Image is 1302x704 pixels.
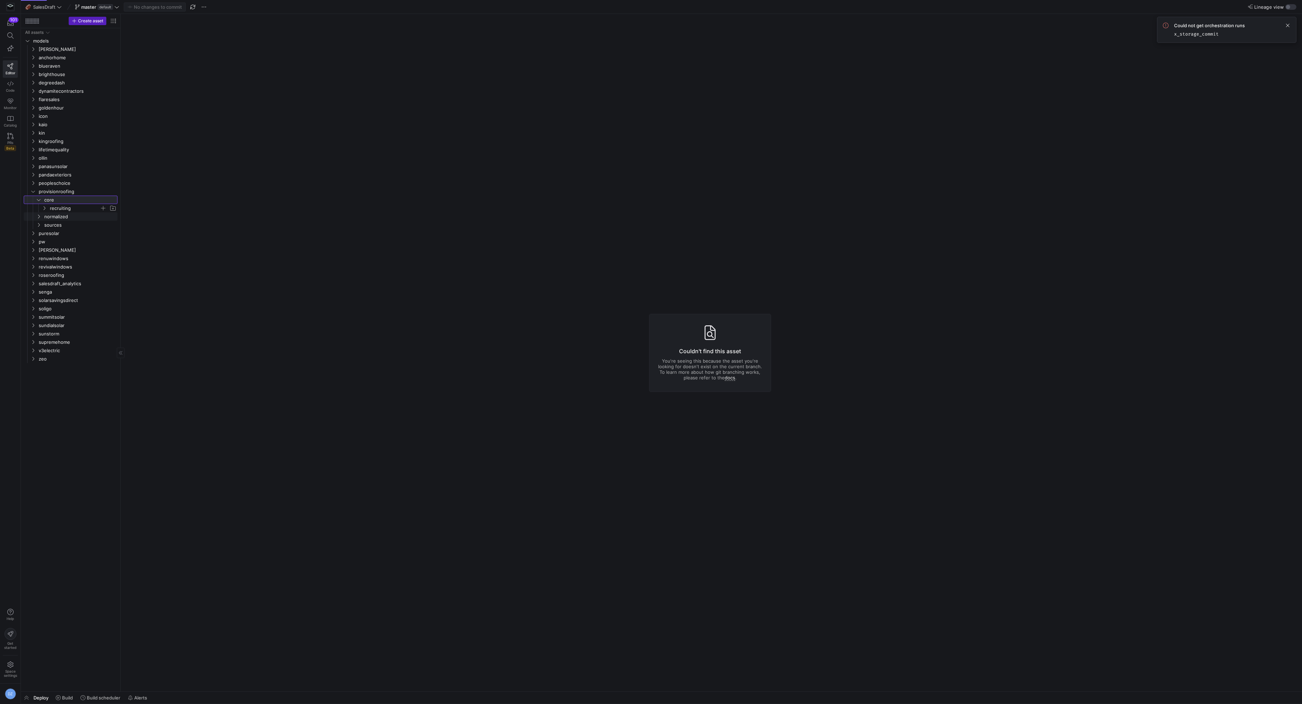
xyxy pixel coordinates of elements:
div: Press SPACE to select this row. [24,204,117,212]
div: Press SPACE to select this row. [24,338,117,346]
a: PRsBeta [3,130,18,154]
div: Press SPACE to select this row. [24,120,117,129]
span: Lineage view [1254,4,1284,10]
div: Press SPACE to select this row. [24,296,117,304]
div: Press SPACE to select this row. [24,112,117,120]
span: zeo [39,355,116,363]
a: Catalog [3,113,18,130]
div: Press SPACE to select this row. [24,237,117,246]
div: Press SPACE to select this row. [24,271,117,279]
span: blueraven [39,62,116,70]
div: Press SPACE to select this row. [24,246,117,254]
span: Create asset [78,18,103,23]
span: Build scheduler [87,695,120,701]
span: brighthouse [39,70,116,78]
span: Editor [6,71,15,75]
button: Getstarted [3,625,18,652]
span: senga [39,288,116,296]
span: roseroofing [39,271,116,279]
div: Press SPACE to select this row. [24,279,117,288]
span: goldenhour [39,104,116,112]
span: [PERSON_NAME] [39,45,116,53]
span: Beta [5,145,16,151]
div: Press SPACE to select this row. [24,154,117,162]
span: sundialsolar [39,321,116,330]
span: 🏈 [25,5,30,9]
button: Alerts [125,692,150,704]
a: Editor [3,60,18,78]
div: DZ [5,688,16,699]
div: Press SPACE to select this row. [24,288,117,296]
span: ollin [39,154,116,162]
span: Monitor [4,106,17,110]
div: Press SPACE to select this row. [24,129,117,137]
span: Deploy [33,695,48,701]
div: Press SPACE to select this row. [24,187,117,196]
div: Press SPACE to select this row. [24,62,117,70]
span: Code [6,88,15,92]
div: Press SPACE to select this row. [24,313,117,321]
button: Create asset [69,17,106,25]
a: Code [3,78,18,95]
div: 101 [9,17,18,23]
span: pandaexteriors [39,171,116,179]
a: docs [725,375,735,381]
div: Press SPACE to select this row. [24,321,117,330]
div: All assets [25,30,44,35]
div: Press SPACE to select this row. [24,37,117,45]
h3: Couldn't find this asset [658,347,762,355]
span: kaio [39,121,116,129]
div: Press SPACE to select this row. [24,179,117,187]
button: 🏈SalesDraft [24,2,63,12]
span: renuwindows [39,255,116,263]
button: 101 [3,17,18,29]
span: salesdraft_analytics [39,280,116,288]
span: Could not get orchestration runs [1174,23,1245,28]
div: Press SPACE to select this row. [24,263,117,271]
div: Press SPACE to select this row. [24,229,117,237]
span: revivalwindows [39,263,116,271]
div: Press SPACE to select this row. [24,355,117,363]
span: pw [39,238,116,246]
span: Get started [4,641,16,650]
p: You're seeing this because the asset you're looking for doesn't exist on the current branch. To l... [658,358,762,380]
span: solarsavingsdirect [39,296,116,304]
span: kingroofing [39,137,116,145]
span: dynamitecontractors [39,87,116,95]
div: Press SPACE to select this row. [24,78,117,87]
div: Press SPACE to select this row. [24,87,117,95]
span: normalized [44,213,116,221]
span: supremehome [39,338,116,346]
button: Help [3,606,18,624]
button: Build scheduler [77,692,123,704]
div: Press SPACE to select this row. [24,45,117,53]
div: Press SPACE to select this row. [24,162,117,171]
div: Press SPACE to select this row. [24,212,117,221]
span: icon [39,112,116,120]
div: Press SPACE to select this row. [24,104,117,112]
span: models [33,37,116,45]
span: v3electric [39,347,116,355]
span: degreedash [39,79,116,87]
span: master [81,4,96,10]
div: Press SPACE to select this row. [24,171,117,179]
div: Press SPACE to select this row. [24,145,117,154]
span: Build [62,695,73,701]
span: Help [6,616,15,621]
div: Press SPACE to select this row. [24,254,117,263]
span: default [98,4,113,10]
span: lifetimequality [39,146,116,154]
span: sunstorm [39,330,116,338]
span: soligo [39,305,116,313]
span: Space settings [4,669,17,677]
span: peopleschoice [39,179,116,187]
span: core [44,196,116,204]
button: masterdefault [73,2,121,12]
div: Press SPACE to select this row. [24,346,117,355]
span: recruiting [50,204,100,212]
span: PRs [7,141,13,145]
span: panasunsolar [39,162,116,171]
div: Press SPACE to select this row. [24,70,117,78]
div: Press SPACE to select this row. [24,95,117,104]
a: Spacesettings [3,658,18,681]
